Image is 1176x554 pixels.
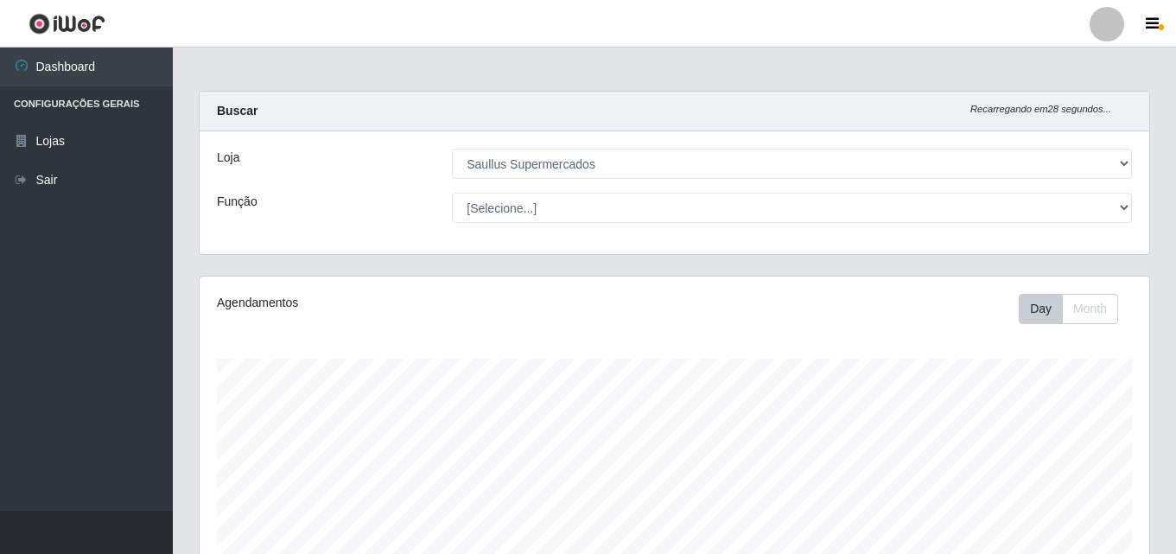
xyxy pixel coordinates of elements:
[29,13,105,35] img: CoreUI Logo
[1019,294,1063,324] button: Day
[1062,294,1118,324] button: Month
[217,294,583,312] div: Agendamentos
[217,149,239,167] label: Loja
[217,193,257,211] label: Função
[217,104,257,118] strong: Buscar
[970,104,1111,114] i: Recarregando em 28 segundos...
[1019,294,1118,324] div: First group
[1019,294,1132,324] div: Toolbar with button groups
